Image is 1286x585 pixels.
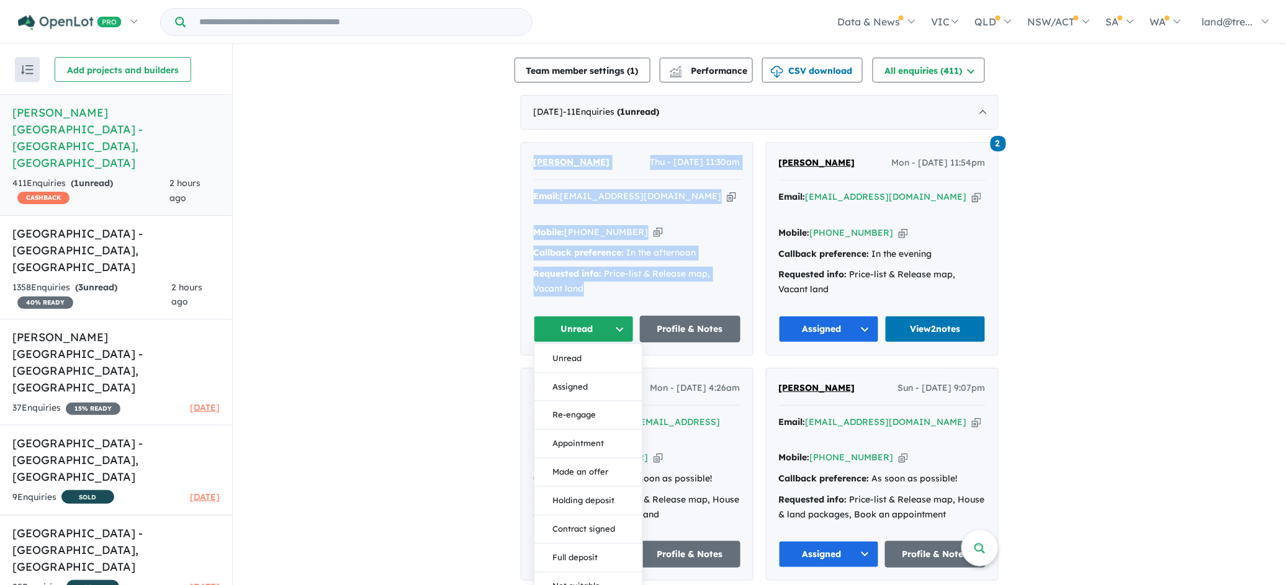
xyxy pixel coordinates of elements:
button: Performance [660,58,753,83]
button: Copy [654,226,663,239]
button: Copy [899,226,908,239]
span: [PERSON_NAME] [779,157,855,168]
strong: ( unread) [618,106,660,117]
strong: Email: [779,416,806,427]
img: line-chart.svg [670,66,681,73]
button: Add projects and builders [55,57,191,82]
button: Assigned [779,541,879,568]
img: bar-chart.svg [670,69,682,78]
span: Thu - [DATE] 11:30am [650,155,740,170]
button: Copy [727,190,736,203]
img: Openlot PRO Logo White [18,15,122,30]
button: Copy [972,190,981,203]
span: [PERSON_NAME] [534,156,610,167]
div: In the afternoon [534,246,740,261]
a: 2 [991,135,1006,151]
strong: Requested info: [779,494,847,505]
a: View2notes [885,316,986,342]
h5: [GEOGRAPHIC_DATA] - [GEOGRAPHIC_DATA] , [GEOGRAPHIC_DATA] [12,225,220,275]
span: 1 [631,65,636,76]
div: Price-list & Release map, Vacant land [534,267,740,297]
div: In the evening [779,247,986,262]
div: Price-list & Release map, Vacant land [779,267,986,297]
span: [DATE] [190,491,220,502]
input: Try estate name, suburb, builder or developer [188,9,529,35]
strong: Requested info: [534,268,602,279]
div: Price-list & Release map, House & land packages, Book an appointment [779,493,986,522]
span: [DATE] [190,402,220,413]
strong: Callback preference: [779,248,870,259]
span: [PERSON_NAME] [779,382,855,393]
a: [EMAIL_ADDRESS][DOMAIN_NAME] [560,190,722,202]
strong: Mobile: [534,226,565,238]
strong: Requested info: [779,269,847,280]
strong: Mobile: [779,227,810,238]
button: Contract signed [534,516,642,544]
a: [EMAIL_ADDRESS][DOMAIN_NAME] [806,416,967,427]
span: 1 [74,177,79,189]
span: Performance [672,65,748,76]
h5: [PERSON_NAME] [GEOGRAPHIC_DATA] - [GEOGRAPHIC_DATA] , [GEOGRAPHIC_DATA] [12,329,220,396]
button: Made an offer [534,458,642,487]
button: CSV download [762,58,863,83]
button: Assigned [779,316,879,342]
strong: Email: [779,191,806,202]
span: 2 hours ago [169,177,200,203]
a: [PHONE_NUMBER] [565,226,649,238]
h5: [GEOGRAPHIC_DATA] - [GEOGRAPHIC_DATA] , [GEOGRAPHIC_DATA] [12,435,220,485]
button: Holding deposit [534,487,642,516]
span: Mon - [DATE] 4:26am [650,381,740,396]
strong: Callback preference: [534,247,624,258]
a: [EMAIL_ADDRESS][DOMAIN_NAME] [806,191,967,202]
a: [PHONE_NUMBER] [810,227,894,238]
span: land@tre... [1202,16,1253,28]
span: CASHBACK [17,192,70,204]
img: sort.svg [21,65,34,74]
button: Copy [654,451,663,464]
h5: [GEOGRAPHIC_DATA] - [GEOGRAPHIC_DATA] , [GEOGRAPHIC_DATA] [12,525,220,575]
div: 411 Enquir ies [12,176,169,206]
span: 40 % READY [17,297,73,309]
button: Unread [534,344,642,373]
span: 2 [991,136,1006,151]
a: Profile & Notes [640,316,740,342]
a: Profile & Notes [885,541,986,568]
span: SOLD [61,490,114,504]
h5: [PERSON_NAME][GEOGRAPHIC_DATA] - [GEOGRAPHIC_DATA] , [GEOGRAPHIC_DATA] [12,104,220,171]
strong: Mobile: [779,452,810,463]
button: Appointment [534,430,642,458]
span: - 11 Enquir ies [564,106,660,117]
a: [PERSON_NAME] [534,155,610,170]
button: All enquiries (411) [873,58,985,83]
a: [PHONE_NUMBER] [565,452,649,463]
div: 37 Enquir ies [12,401,120,416]
span: Mon - [DATE] 11:54pm [892,156,986,171]
button: Copy [972,416,981,429]
a: [PERSON_NAME] [779,156,855,171]
button: Team member settings (1) [515,58,650,83]
a: [PERSON_NAME] [779,381,855,396]
strong: Callback preference: [779,473,870,484]
strong: Email: [534,190,560,202]
button: Copy [899,451,908,464]
strong: ( unread) [71,177,113,189]
div: 1358 Enquir ies [12,280,171,310]
a: [PHONE_NUMBER] [810,452,894,463]
button: Full deposit [534,544,642,573]
button: Unread [534,316,634,342]
div: As soon as possible! [779,471,986,486]
span: 3 [78,282,83,293]
img: download icon [771,66,783,78]
span: 1 [621,106,626,117]
span: Sun - [DATE] 9:07pm [898,381,986,396]
a: Profile & Notes [640,541,740,568]
strong: ( unread) [75,282,117,293]
button: Re-engage [534,401,642,430]
div: 9 Enquir ies [12,490,114,506]
button: Assigned [534,373,642,401]
span: 2 hours ago [171,282,202,308]
div: [DATE] [521,95,999,130]
span: 15 % READY [66,403,120,415]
